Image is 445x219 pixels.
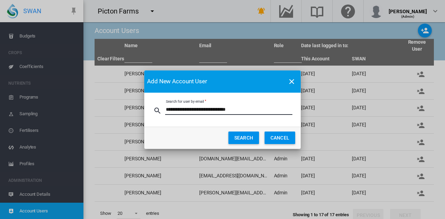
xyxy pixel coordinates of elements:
span: Add New Account User [147,77,207,86]
md-dialog: Search for ... [144,70,301,149]
input: Search for user by email [165,104,292,115]
md-icon: icon-close [288,77,296,86]
button: CANCEL [265,132,295,144]
button: icon-close [285,75,299,89]
md-icon: icon-magnify [153,107,162,115]
button: SEARCH [228,132,259,144]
